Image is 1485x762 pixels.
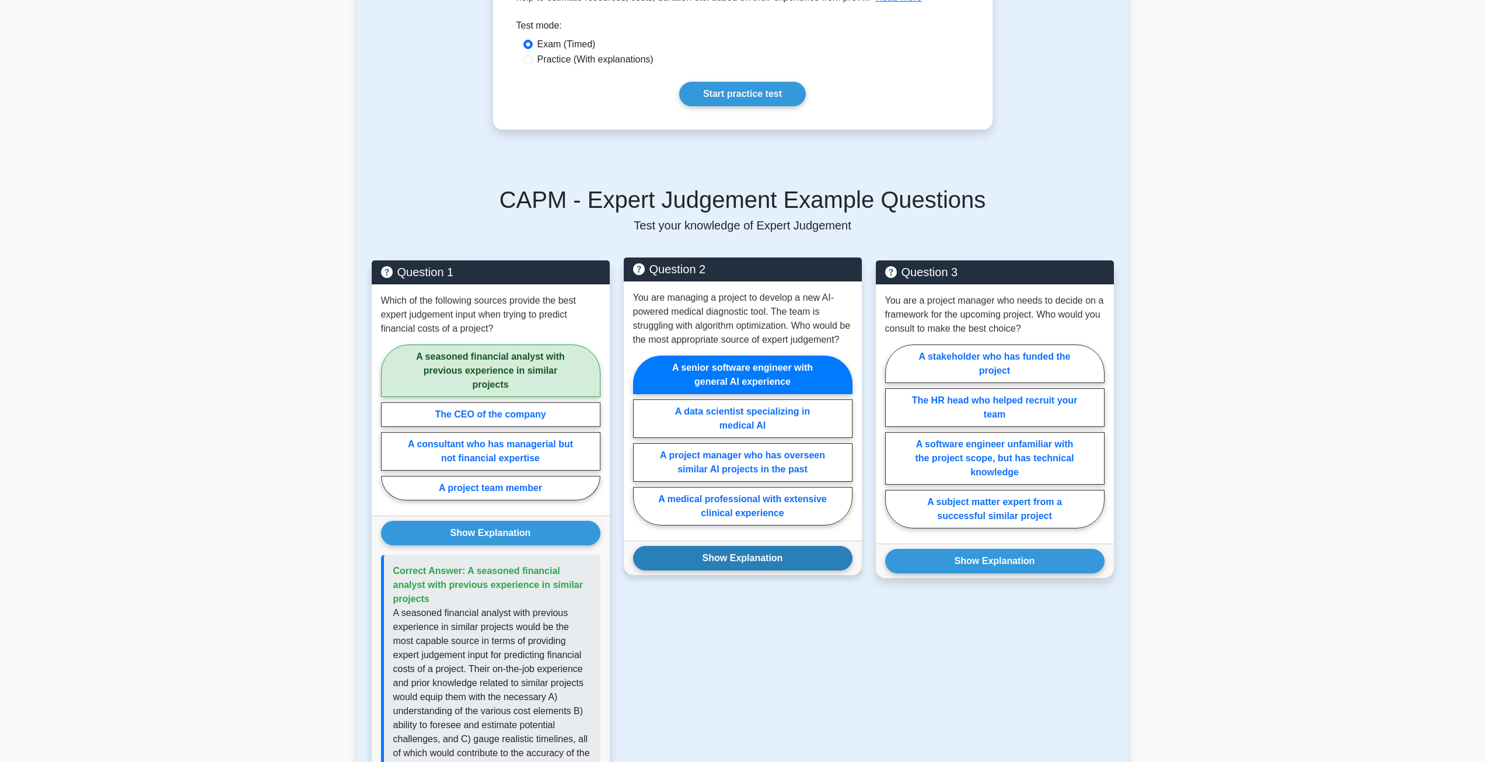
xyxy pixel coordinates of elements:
[633,291,852,347] p: You are managing a project to develop a new AI-powered medical diagnostic tool. The team is strug...
[885,345,1105,383] label: A stakeholder who has funded the project
[885,265,1105,279] h5: Question 3
[537,37,596,51] label: Exam (Timed)
[885,549,1105,573] button: Show Explanation
[372,218,1114,232] p: Test your knowledge of Expert Judgement
[633,356,852,394] label: A senior software engineer with general AI experience
[679,82,806,106] a: Start practice test
[537,53,654,67] label: Practice (With explanations)
[633,443,852,482] label: A project manager who has overseen similar AI projects in the past
[633,262,852,276] h5: Question 2
[381,345,600,397] label: A seasoned financial analyst with previous experience in similar projects
[633,487,852,526] label: A medical professional with extensive clinical experience
[381,432,600,471] label: A consultant who has managerial but not financial expertise
[381,476,600,500] label: A project team member
[381,402,600,427] label: The CEO of the company
[381,521,600,545] button: Show Explanation
[885,388,1105,427] label: The HR head who helped recruit your team
[381,294,600,336] p: Which of the following sources provide the best expert judgement input when trying to predict fin...
[516,19,969,37] div: Test mode:
[885,432,1105,485] label: A software engineer unfamiliar with the project scope, but has technical knowledge
[885,490,1105,528] label: A subject matter expert from a successful similar project
[633,399,852,438] label: A data scientist specializing in medical AI
[393,566,583,604] span: Correct Answer: A seasoned financial analyst with previous experience in similar projects
[381,265,600,279] h5: Question 1
[885,294,1105,336] p: You are a project manager who needs to decide on a framework for the upcoming project. Who would ...
[372,186,1114,214] h5: CAPM - Expert Judgement Example Questions
[633,546,852,570] button: Show Explanation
